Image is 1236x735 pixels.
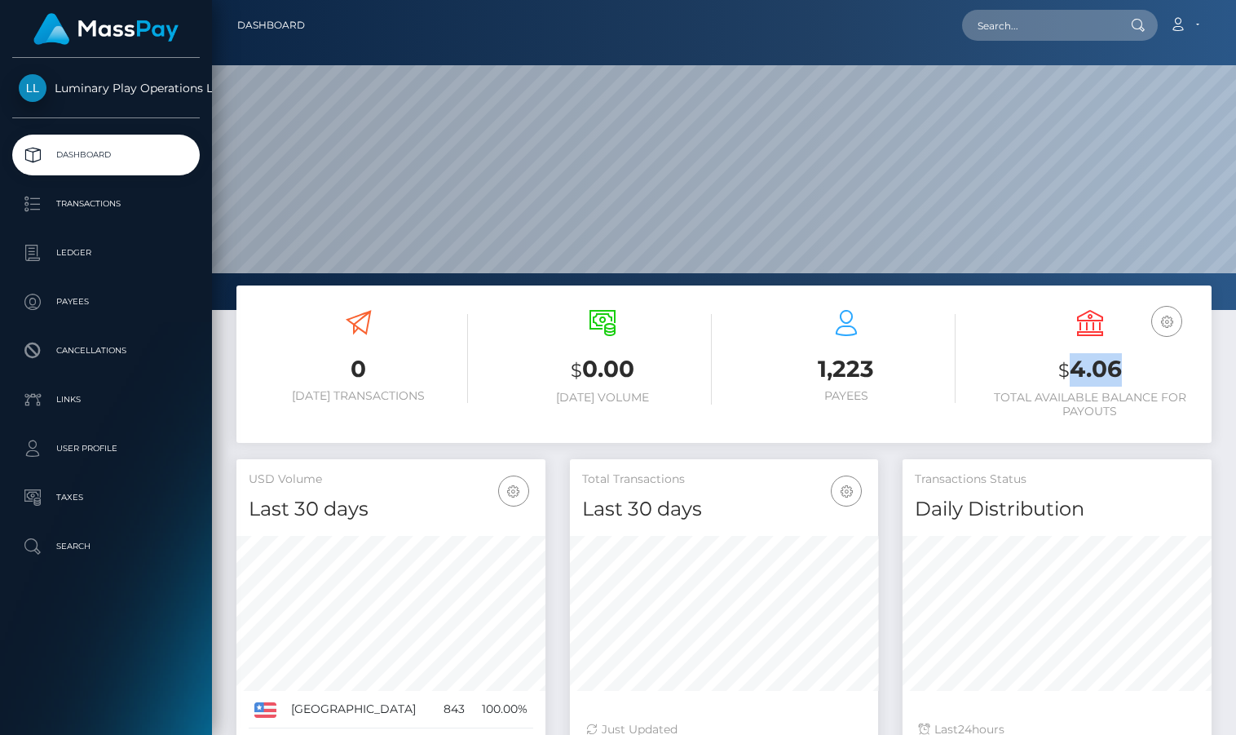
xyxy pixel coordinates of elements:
h4: Last 30 days [249,495,533,524]
a: Payees [12,281,200,322]
img: Luminary Play Operations Limited [19,74,46,102]
h6: Total Available Balance for Payouts [980,391,1199,418]
small: $ [571,359,582,382]
span: Luminary Play Operations Limited [12,81,200,95]
td: [GEOGRAPHIC_DATA] [285,691,435,728]
h3: 0.00 [492,353,712,387]
h6: Payees [736,389,956,403]
p: Transactions [19,192,193,216]
h3: 0 [249,353,468,385]
p: Links [19,387,193,412]
h6: [DATE] Transactions [249,389,468,403]
a: User Profile [12,428,200,469]
h3: 1,223 [736,353,956,385]
a: Links [12,379,200,420]
a: Taxes [12,477,200,518]
p: Ledger [19,241,193,265]
p: Cancellations [19,339,193,363]
p: Payees [19,290,193,314]
h3: 4.06 [980,353,1199,387]
a: Ledger [12,232,200,273]
h4: Last 30 days [582,495,867,524]
a: Dashboard [12,135,200,175]
p: Dashboard [19,143,193,167]
p: User Profile [19,436,193,461]
td: 843 [435,691,470,728]
a: Dashboard [237,8,305,42]
h5: Total Transactions [582,472,867,488]
h5: Transactions Status [915,472,1199,488]
img: MassPay Logo [33,13,179,45]
td: 100.00% [470,691,533,728]
a: Transactions [12,184,200,224]
small: $ [1058,359,1070,382]
h5: USD Volume [249,472,533,488]
input: Search... [962,10,1115,41]
h6: [DATE] Volume [492,391,712,405]
p: Taxes [19,485,193,510]
img: US.png [254,702,276,717]
h4: Daily Distribution [915,495,1199,524]
a: Search [12,526,200,567]
p: Search [19,534,193,559]
a: Cancellations [12,330,200,371]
